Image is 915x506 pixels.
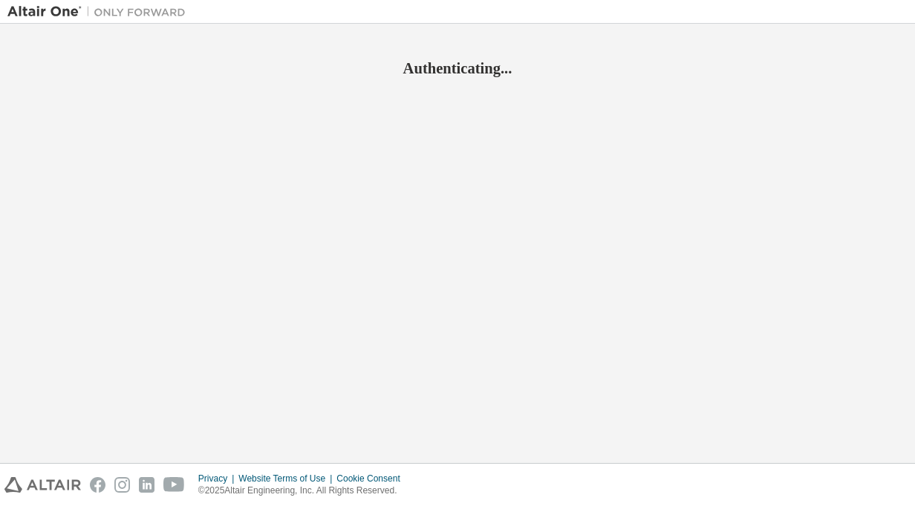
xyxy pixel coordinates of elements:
[90,477,105,493] img: facebook.svg
[114,477,130,493] img: instagram.svg
[238,473,336,484] div: Website Terms of Use
[198,484,409,497] p: © 2025 Altair Engineering, Inc. All Rights Reserved.
[139,477,154,493] img: linkedin.svg
[336,473,408,484] div: Cookie Consent
[198,473,238,484] div: Privacy
[7,59,908,78] h2: Authenticating...
[7,4,193,19] img: Altair One
[4,477,81,493] img: altair_logo.svg
[163,477,185,493] img: youtube.svg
